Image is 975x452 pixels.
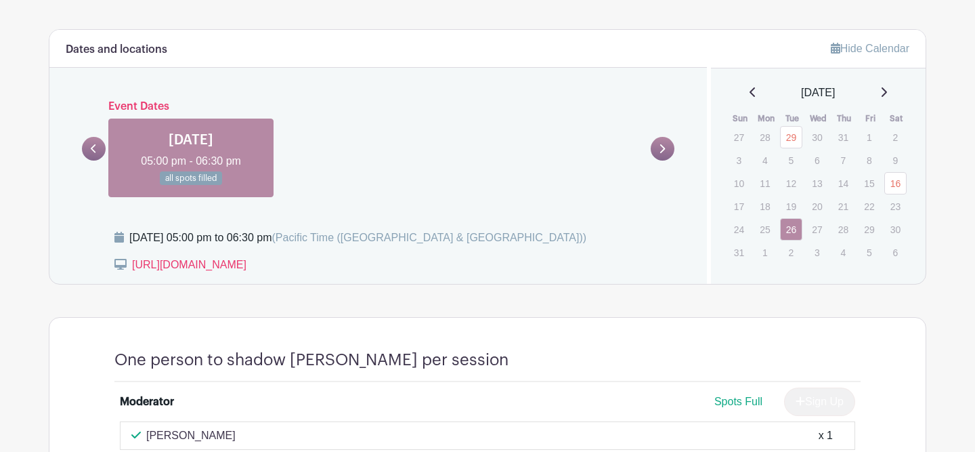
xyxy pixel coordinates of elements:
h6: Dates and locations [66,43,167,56]
span: Spots Full [714,396,762,407]
p: 30 [884,219,907,240]
th: Mon [753,112,779,125]
p: 20 [806,196,828,217]
p: 27 [806,219,828,240]
p: 2 [884,127,907,148]
span: (Pacific Time ([GEOGRAPHIC_DATA] & [GEOGRAPHIC_DATA])) [272,232,586,243]
p: 18 [754,196,776,217]
p: 10 [728,173,750,194]
p: 28 [754,127,776,148]
p: 7 [832,150,854,171]
p: 19 [780,196,802,217]
p: 6 [884,242,907,263]
p: 31 [832,127,854,148]
p: 9 [884,150,907,171]
th: Sun [727,112,754,125]
p: 4 [832,242,854,263]
a: [URL][DOMAIN_NAME] [132,259,246,270]
h6: Event Dates [106,100,651,113]
h4: One person to shadow [PERSON_NAME] per session [114,350,508,370]
p: 22 [858,196,880,217]
p: 6 [806,150,828,171]
th: Wed [805,112,831,125]
p: 5 [858,242,880,263]
p: 4 [754,150,776,171]
a: 29 [780,126,802,148]
a: Hide Calendar [831,43,909,54]
th: Sat [884,112,910,125]
p: 30 [806,127,828,148]
p: 1 [858,127,880,148]
p: 24 [728,219,750,240]
th: Thu [831,112,858,125]
p: 29 [858,219,880,240]
p: 17 [728,196,750,217]
p: 3 [806,242,828,263]
p: 8 [858,150,880,171]
p: 12 [780,173,802,194]
th: Fri [857,112,884,125]
p: 28 [832,219,854,240]
p: 21 [832,196,854,217]
a: 26 [780,218,802,241]
p: 3 [728,150,750,171]
p: [PERSON_NAME] [146,428,236,444]
p: 13 [806,173,828,194]
th: Tue [779,112,806,125]
span: [DATE] [801,85,835,101]
p: 27 [728,127,750,148]
div: x 1 [819,428,833,444]
p: 25 [754,219,776,240]
p: 31 [728,242,750,263]
p: 5 [780,150,802,171]
p: 14 [832,173,854,194]
p: 11 [754,173,776,194]
div: [DATE] 05:00 pm to 06:30 pm [129,230,586,246]
p: 1 [754,242,776,263]
p: 15 [858,173,880,194]
a: 16 [884,172,907,194]
p: 2 [780,242,802,263]
div: Moderator [120,394,174,410]
p: 23 [884,196,907,217]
